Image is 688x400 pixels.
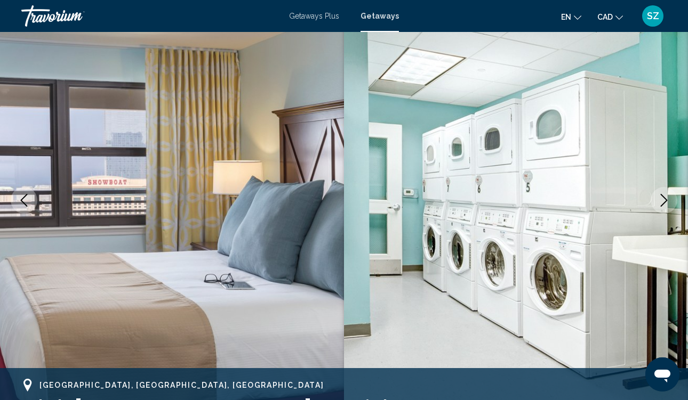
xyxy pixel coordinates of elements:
span: CAD [597,13,613,21]
button: Change language [561,9,581,25]
button: Previous image [11,187,37,214]
span: [GEOGRAPHIC_DATA], [GEOGRAPHIC_DATA], [GEOGRAPHIC_DATA] [39,381,324,389]
a: Getaways [361,12,399,20]
a: Travorium [21,5,278,27]
button: User Menu [639,5,667,27]
span: SZ [647,11,659,21]
iframe: Кнопка запуска окна обмена сообщениями [645,357,679,391]
button: Next image [651,187,677,214]
a: Getaways Plus [289,12,339,20]
button: Change currency [597,9,623,25]
span: en [561,13,571,21]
